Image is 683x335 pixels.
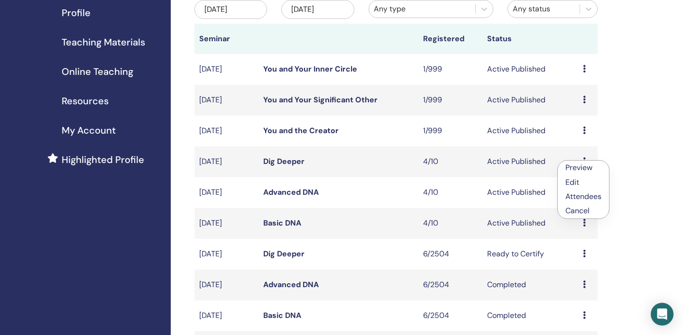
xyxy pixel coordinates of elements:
[263,64,357,74] a: You and Your Inner Circle
[263,280,319,290] a: Advanced DNA
[62,153,144,167] span: Highlighted Profile
[263,310,301,320] a: Basic DNA
[194,116,258,146] td: [DATE]
[482,146,578,177] td: Active Published
[263,187,319,197] a: Advanced DNA
[418,146,482,177] td: 4/10
[418,116,482,146] td: 1/999
[565,191,601,201] a: Attendees
[194,54,258,85] td: [DATE]
[62,94,109,108] span: Resources
[194,146,258,177] td: [DATE]
[418,208,482,239] td: 4/10
[194,208,258,239] td: [DATE]
[418,270,482,300] td: 6/2504
[263,95,378,105] a: You and Your Significant Other
[194,24,258,54] th: Seminar
[565,177,579,187] a: Edit
[482,54,578,85] td: Active Published
[482,270,578,300] td: Completed
[482,239,578,270] td: Ready to Certify
[194,177,258,208] td: [DATE]
[418,177,482,208] td: 4/10
[482,116,578,146] td: Active Published
[418,24,482,54] th: Registered
[194,270,258,300] td: [DATE]
[418,300,482,331] td: 6/2504
[62,64,133,79] span: Online Teaching
[482,300,578,331] td: Completed
[418,239,482,270] td: 6/2504
[482,85,578,116] td: Active Published
[194,239,258,270] td: [DATE]
[263,126,339,136] a: You and the Creator
[513,3,575,15] div: Any status
[62,35,145,49] span: Teaching Materials
[263,218,301,228] a: Basic DNA
[194,300,258,331] td: [DATE]
[418,54,482,85] td: 1/999
[194,85,258,116] td: [DATE]
[565,205,601,217] p: Cancel
[374,3,471,15] div: Any type
[263,249,305,259] a: Dig Deeper
[418,85,482,116] td: 1/999
[62,123,116,137] span: My Account
[482,208,578,239] td: Active Published
[565,163,592,172] a: Preview
[651,303,674,326] div: Open Intercom Messenger
[62,6,91,20] span: Profile
[263,156,305,166] a: Dig Deeper
[482,177,578,208] td: Active Published
[482,24,578,54] th: Status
